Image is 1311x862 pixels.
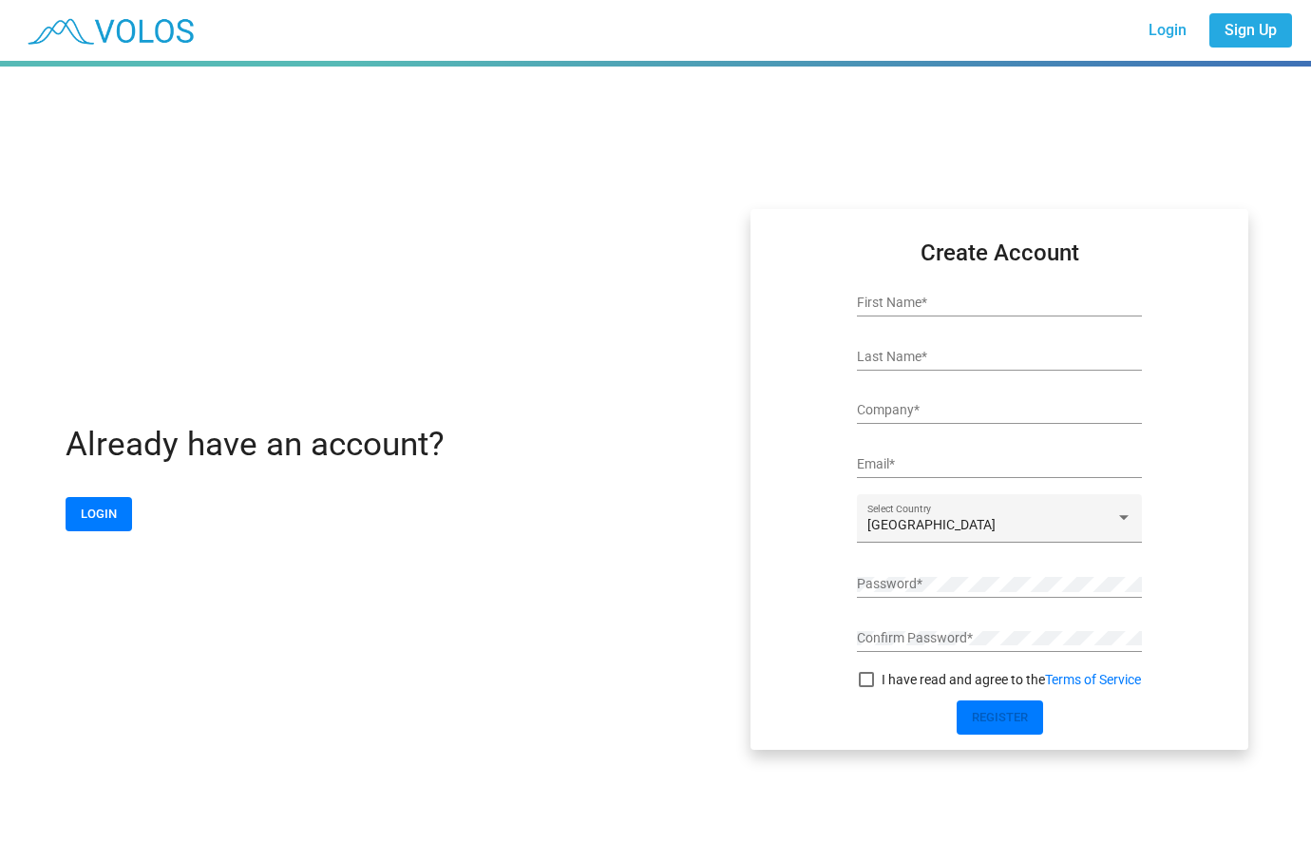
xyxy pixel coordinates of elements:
[1045,672,1141,687] a: Terms of Service
[15,7,203,54] img: blue_transparent.png
[66,428,445,461] p: Already have an account?
[1225,21,1277,39] span: Sign Up
[66,497,132,531] button: LOGIN
[1149,21,1187,39] span: Login
[957,700,1043,735] button: REGISTER
[882,668,1141,691] span: I have read and agree to the
[1133,13,1202,48] a: Login
[1209,13,1292,48] a: Sign Up
[972,710,1028,724] span: REGISTER
[921,243,1079,262] mat-card-title: Create Account
[867,517,996,532] span: [GEOGRAPHIC_DATA]
[81,507,117,521] span: LOGIN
